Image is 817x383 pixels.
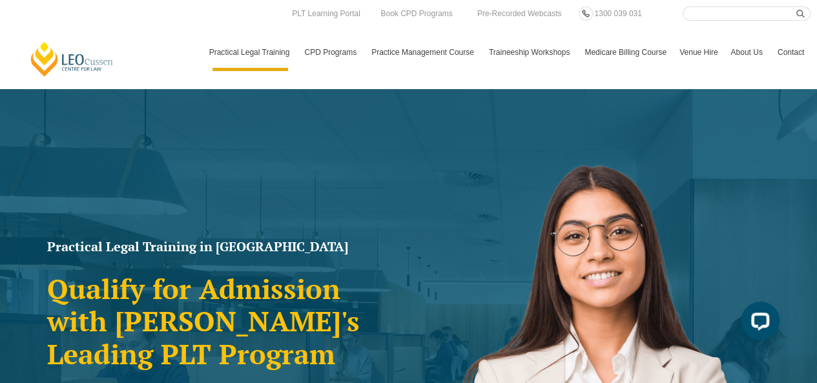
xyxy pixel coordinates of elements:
[724,34,770,71] a: About Us
[482,34,578,71] a: Traineeship Workshops
[594,9,641,18] span: 1300 039 031
[377,6,455,21] a: Book CPD Programs
[591,6,645,21] a: 1300 039 031
[47,240,402,253] h1: Practical Legal Training in [GEOGRAPHIC_DATA]
[474,6,565,21] a: Pre-Recorded Webcasts
[578,34,673,71] a: Medicare Billing Course
[771,34,811,71] a: Contact
[298,34,365,71] a: CPD Programs
[29,41,115,78] a: [PERSON_NAME] Centre for Law
[730,296,785,351] iframe: LiveChat chat widget
[203,34,298,71] a: Practical Legal Training
[673,34,724,71] a: Venue Hire
[47,273,402,370] h2: Qualify for Admission with [PERSON_NAME]'s Leading PLT Program
[365,34,482,71] a: Practice Management Course
[289,6,364,21] a: PLT Learning Portal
